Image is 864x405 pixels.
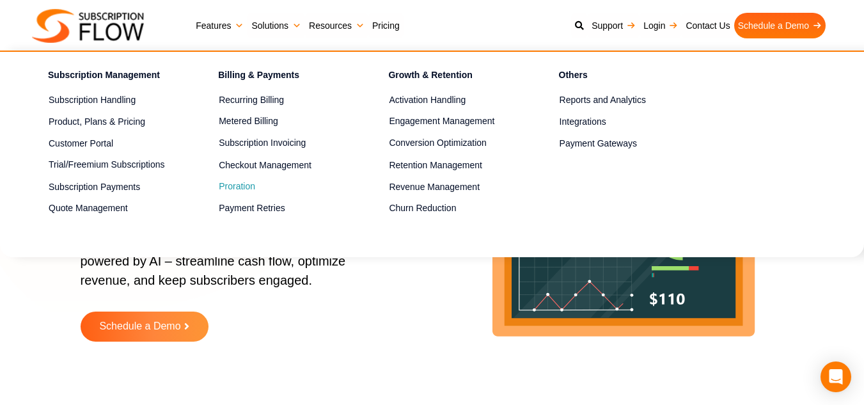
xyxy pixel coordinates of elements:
h4: Subscription Management [48,68,173,86]
span: Payment Gateways [560,137,637,150]
a: Subscription Handling [49,93,173,108]
a: Support [588,13,640,38]
a: Checkout Management [219,157,343,173]
a: Proration [219,179,343,195]
span: Product, Plans & Pricing [49,115,145,129]
a: Retention Management [389,157,514,173]
span: Integrations [560,115,606,129]
div: Open Intercom Messenger [821,361,851,392]
a: Payment Retries [219,201,343,216]
h4: Billing & Payments [218,68,343,86]
span: Revenue Management [389,180,480,194]
span: Retention Management [389,159,482,172]
a: Integrations [560,114,684,129]
span: Churn Reduction [389,202,456,215]
a: Engagement Management [389,114,514,129]
a: Subscription Payments [49,179,173,195]
a: Churn Reduction [389,201,514,216]
span: Payment Retries [219,202,285,215]
span: Schedule a Demo [99,321,180,332]
a: Activation Handling [389,93,514,108]
span: Customer Portal [49,137,113,150]
a: Features [192,13,247,38]
h4: Growth & Retention [388,68,514,86]
a: Reports and Analytics [560,93,684,108]
a: Recurring Billing [219,93,343,108]
a: Product, Plans & Pricing [49,114,173,129]
p: Reimagine billing and subscription orchestration powered by AI – streamline cash flow, optimize r... [81,232,383,303]
span: Reports and Analytics [560,93,646,107]
a: Schedule a Demo [734,13,826,38]
a: Payment Gateways [560,136,684,151]
h4: Others [559,68,684,86]
a: Subscription Invoicing [219,136,343,151]
a: Customer Portal [49,136,173,151]
a: Solutions [247,13,305,38]
span: Recurring Billing [219,93,284,107]
a: Quote Management [49,201,173,216]
a: Conversion Optimization [389,136,514,151]
a: Metered Billing [219,114,343,129]
span: Checkout Management [219,159,311,172]
span: Subscription Payments [49,180,140,194]
a: Schedule a Demo [81,312,208,342]
a: Contact Us [682,13,734,38]
a: Trial/Freemium Subscriptions [49,157,173,173]
a: Revenue Management [389,179,514,195]
a: Login [640,13,682,38]
a: Pricing [368,13,404,38]
a: Resources [305,13,368,38]
img: Subscriptionflow [32,9,144,43]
